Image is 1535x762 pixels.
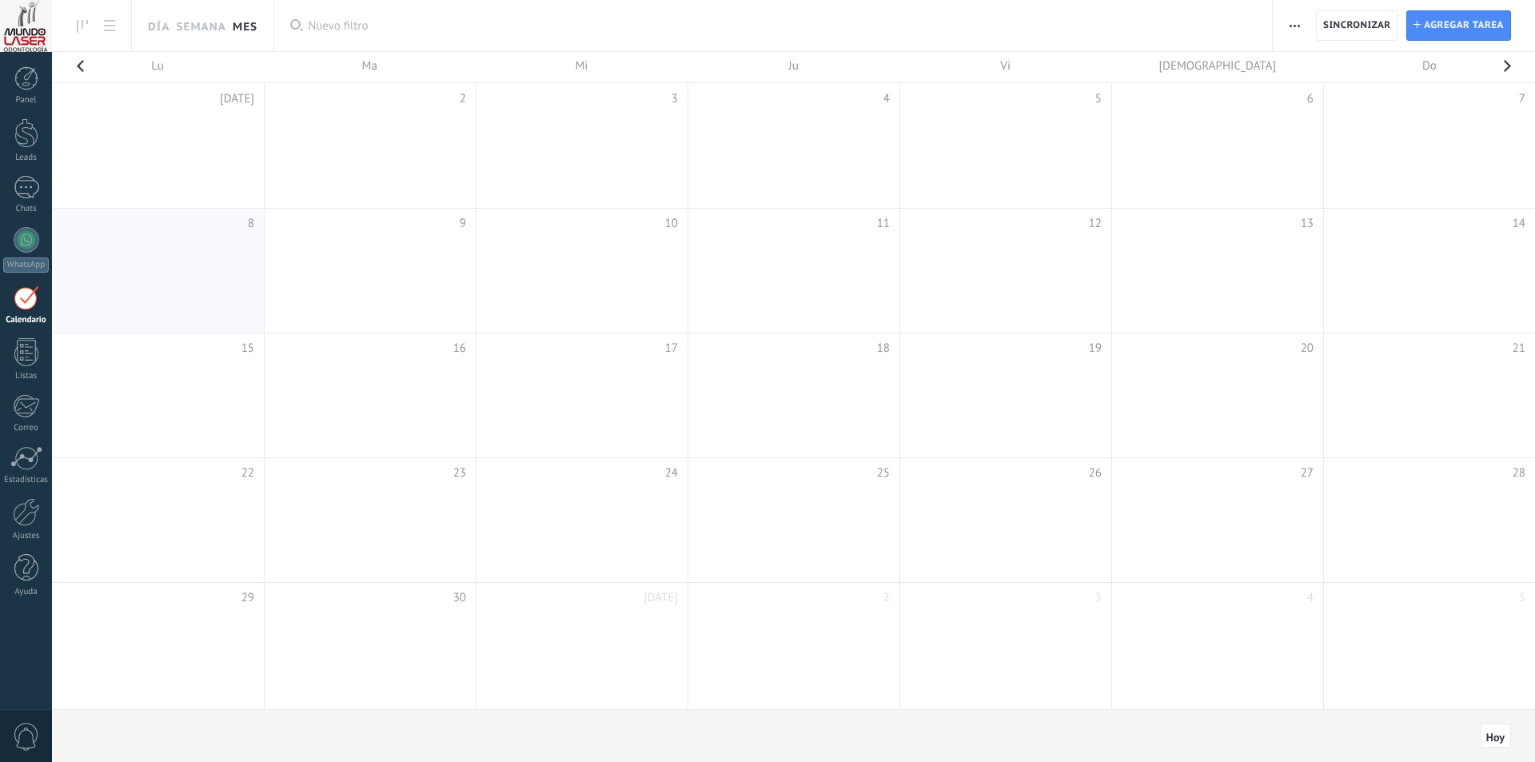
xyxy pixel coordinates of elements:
[688,208,899,232] td: 11
[1111,83,1323,107] td: 6
[52,457,264,481] td: 22
[688,457,899,481] td: 25
[1323,582,1535,606] td: 5
[3,587,50,597] div: Ayuda
[264,208,476,232] td: 9
[3,371,50,381] div: Listas
[3,153,50,163] div: Leads
[476,333,688,357] td: 17
[1323,208,1535,232] td: 14
[688,333,899,357] td: 18
[1323,457,1535,481] td: 28
[264,333,476,357] td: 16
[899,208,1111,232] td: 12
[899,457,1111,481] td: 26
[3,423,50,433] div: Correo
[264,83,476,107] td: 2
[1111,333,1323,357] td: 20
[52,333,264,357] td: 15
[1316,10,1398,41] button: Sincronizar
[476,457,688,481] td: 24
[899,83,1111,107] td: 5
[264,582,476,606] td: 30
[1486,732,1505,743] span: Hoy
[3,95,50,106] div: Panel
[688,83,899,107] td: 4
[476,582,688,606] td: 1
[3,257,49,273] div: WhatsApp
[1111,208,1323,232] td: 13
[1111,457,1323,481] td: 27
[52,83,264,107] td: 1
[62,91,254,106] span: [DATE]
[688,582,899,606] td: 2
[3,315,50,325] div: Calendario
[1480,724,1511,748] button: Hoy
[485,590,678,605] span: [DATE]
[476,83,688,107] td: 3
[3,475,50,485] div: Estadísticas
[264,457,476,481] td: 23
[1323,83,1535,107] td: 7
[3,531,50,541] div: Ajustes
[899,582,1111,606] td: 3
[1111,582,1323,606] td: 4
[1424,11,1504,40] span: Agregar tarea
[3,204,50,214] div: Chats
[308,18,1256,34] span: Nuevo filtro
[476,208,688,232] td: 10
[1406,10,1511,41] button: Agregar tarea
[52,582,264,606] td: 29
[899,333,1111,357] td: 19
[1323,333,1535,357] td: 21
[52,208,264,232] td: 8
[1323,21,1391,30] span: Sincronizar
